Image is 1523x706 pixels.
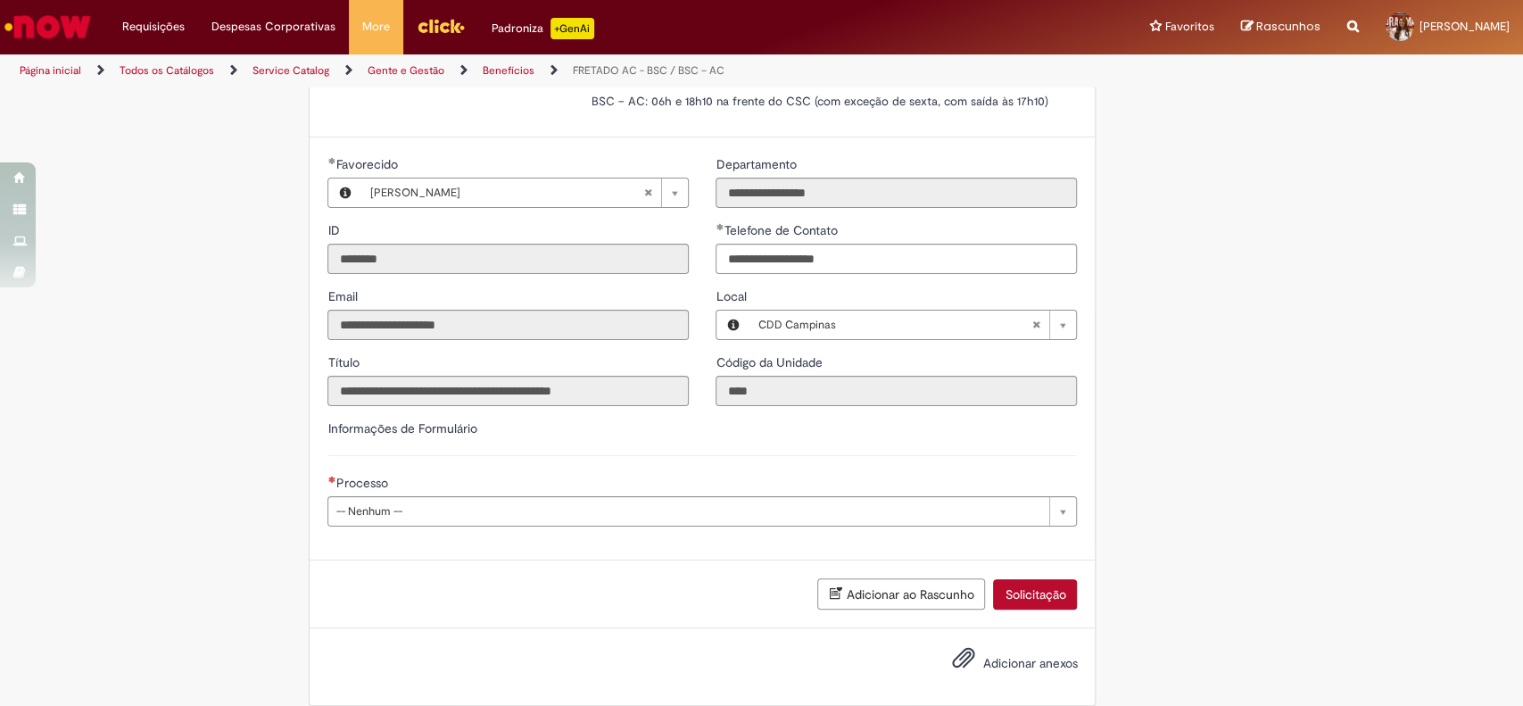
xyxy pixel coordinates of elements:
button: Adicionar anexos [947,642,979,683]
a: Página inicial [20,63,81,78]
span: [PERSON_NAME] [369,179,643,207]
img: ServiceNow [2,9,94,45]
label: Somente leitura - ID [327,221,343,239]
span: Necessários [327,476,335,483]
a: FRETADO AC - BSC / BSC – AC [573,63,724,78]
span: Somente leitura - Código da Unidade [716,354,825,370]
span: Requisições [122,18,185,36]
button: Adicionar ao Rascunho [817,578,985,610]
span: Obrigatório Preenchido [327,157,335,164]
span: Local [716,288,749,304]
label: Somente leitura - Código da Unidade [716,353,825,371]
span: Favoritos [1165,18,1214,36]
a: CDD CampinasLimpar campo Local [749,311,1076,339]
span: BSC – AC: 06h e 18h10 na frente do CSC (com exceção de sexta, com saída às 17h10) [591,94,1047,109]
label: Informações de Formulário [327,420,476,436]
button: Favorecido, Visualizar este registro Bruna Nogueira Correa [328,179,360,207]
img: click_logo_yellow_360x200.png [417,12,465,39]
button: Solicitação [993,579,1077,610]
p: +GenAi [550,18,594,39]
span: Somente leitura - ID [327,222,343,238]
span: More [362,18,390,36]
a: Benefícios [483,63,534,78]
label: Somente leitura - Título [327,353,362,371]
span: Rascunhos [1256,18,1320,35]
input: Código da Unidade [716,376,1077,406]
a: [PERSON_NAME]Limpar campo Favorecido [360,179,688,207]
input: Título [327,376,689,406]
span: Processo [335,475,391,491]
button: Local, Visualizar este registro CDD Campinas [716,311,749,339]
span: Somente leitura - Email [327,288,360,304]
span: -- Nenhum -- [335,497,1040,526]
span: Somente leitura - Departamento [716,156,799,172]
span: Despesas Corporativas [211,18,335,36]
span: Adicionar anexos [982,655,1077,671]
span: Necessários - Favorecido [335,156,401,172]
span: [PERSON_NAME] [1420,19,1510,34]
a: Todos os Catálogos [120,63,214,78]
input: Telefone de Contato [716,244,1077,274]
span: Somente leitura - Título [327,354,362,370]
ul: Trilhas de página [13,54,1002,87]
input: Email [327,310,689,340]
abbr: Limpar campo Local [1022,311,1049,339]
div: Padroniza [492,18,594,39]
input: ID [327,244,689,274]
span: Telefone de Contato [724,222,840,238]
a: Rascunhos [1241,19,1320,36]
label: Somente leitura - Departamento [716,155,799,173]
span: Obrigatório Preenchido [716,223,724,230]
span: CDD Campinas [757,311,1031,339]
a: Gente e Gestão [368,63,444,78]
a: Service Catalog [252,63,329,78]
input: Departamento [716,178,1077,208]
abbr: Limpar campo Favorecido [634,179,661,207]
label: Somente leitura - Email [327,287,360,305]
